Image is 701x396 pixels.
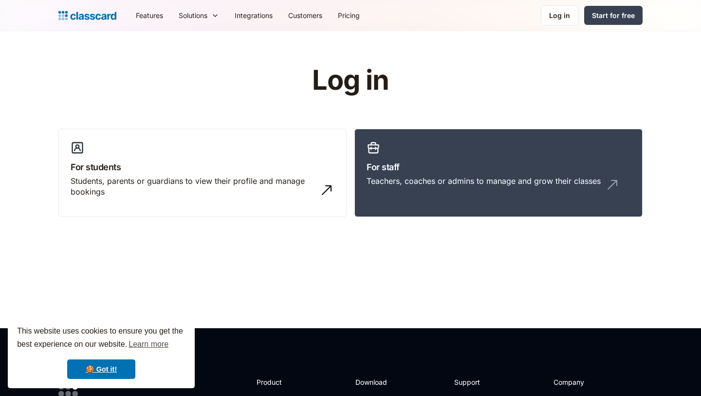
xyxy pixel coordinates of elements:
a: Log in [541,5,578,25]
a: Integrations [227,4,280,26]
div: Solutions [171,4,227,26]
div: Start for free [592,10,635,20]
a: dismiss cookie message [67,359,135,379]
a: For studentsStudents, parents or guardians to view their profile and manage bookings [58,129,347,218]
a: Start for free [584,6,643,25]
div: cookieconsent [8,316,195,388]
h2: Product [257,377,309,387]
a: Pricing [330,4,368,26]
a: Logo [58,9,116,22]
h2: Company [553,377,618,387]
h1: Log in [196,65,505,96]
h2: Support [454,377,494,387]
a: Features [128,4,171,26]
a: For staffTeachers, coaches or admins to manage and grow their classes [354,129,643,218]
h2: Download [355,377,395,387]
div: Log in [549,10,570,20]
h3: For staff [367,160,630,174]
div: Teachers, coaches or admins to manage and grow their classes [367,176,601,186]
a: learn more about cookies [127,337,170,352]
a: Customers [280,4,330,26]
div: Students, parents or guardians to view their profile and manage bookings [71,176,315,198]
h3: For students [71,160,334,174]
span: This website uses cookies to ensure you get the best experience on our website. [17,325,185,352]
div: Solutions [179,10,207,20]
